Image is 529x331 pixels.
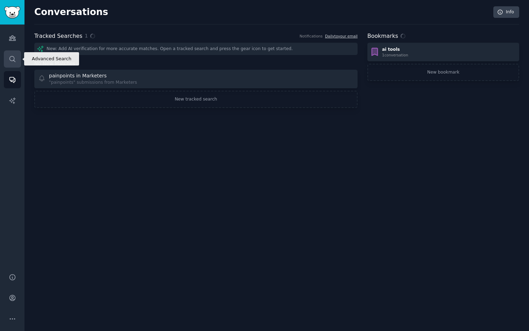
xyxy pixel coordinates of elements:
[85,32,88,40] span: 1
[49,80,137,86] div: "painpoints" submissions from Marketers
[325,34,358,38] a: Dailytoyour email
[49,72,107,80] div: painpoints in Marketers
[34,32,82,41] h2: Tracked Searches
[34,7,108,18] h2: Conversations
[382,47,408,53] div: ai tools
[367,64,519,81] a: New bookmark
[34,43,358,55] div: New: Add AI verification for more accurate matches. Open a tracked search and press the gear icon...
[4,6,20,19] img: GummySearch logo
[299,34,323,39] div: Notifications
[34,70,358,88] a: painpoints in Marketers"painpoints" submissions from Marketers
[367,43,519,61] a: ai tools1conversation
[493,6,519,18] a: Info
[382,53,408,57] div: 1 conversation
[367,32,398,41] h2: Bookmarks
[34,91,358,108] a: New tracked search
[34,60,75,67] span: No New Matches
